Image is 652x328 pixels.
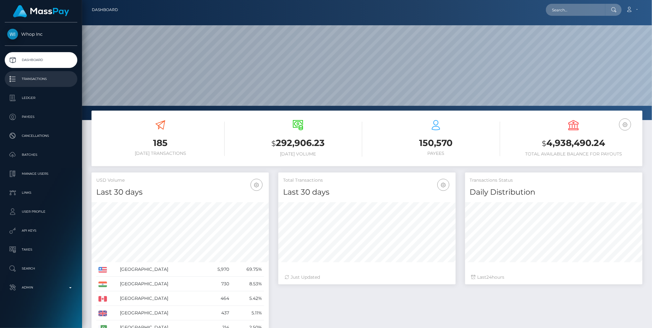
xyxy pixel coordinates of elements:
h3: 150,570 [372,137,500,149]
p: Ledger [7,93,75,103]
h4: Daily Distribution [470,187,638,198]
h6: [DATE] Volume [234,151,363,157]
td: 5,970 [205,262,231,277]
h4: Last 30 days [283,187,451,198]
h3: 292,906.23 [234,137,363,150]
p: Manage Users [7,169,75,179]
a: Batches [5,147,77,163]
a: Dashboard [92,3,118,16]
p: API Keys [7,226,75,235]
h4: Last 30 days [96,187,264,198]
td: 730 [205,277,231,291]
p: Search [7,264,75,273]
a: Search [5,261,77,276]
a: User Profile [5,204,77,220]
td: 437 [205,306,231,320]
h3: 4,938,490.24 [510,137,638,150]
td: 5.11% [231,306,264,320]
p: Admin [7,283,75,292]
span: Whop Inc [5,31,77,37]
img: MassPay Logo [13,5,69,17]
a: Manage Users [5,166,77,182]
a: Payees [5,109,77,125]
img: GB.png [98,311,107,316]
h3: 185 [96,137,225,149]
a: Cancellations [5,128,77,144]
input: Search... [546,4,605,16]
img: IN.png [98,282,107,287]
td: 464 [205,291,231,306]
td: 5.42% [231,291,264,306]
a: Ledger [5,90,77,106]
p: Taxes [7,245,75,254]
p: Transactions [7,74,75,84]
small: $ [542,139,547,148]
h6: Total Available Balance for Payouts [510,151,638,157]
td: [GEOGRAPHIC_DATA] [118,306,205,320]
td: [GEOGRAPHIC_DATA] [118,262,205,277]
h6: Payees [372,151,500,156]
h5: Transactions Status [470,177,638,184]
img: CA.png [98,296,107,302]
a: Dashboard [5,52,77,68]
td: [GEOGRAPHIC_DATA] [118,277,205,291]
p: Payees [7,112,75,122]
a: Taxes [5,242,77,258]
div: Last hours [471,274,636,281]
td: 8.53% [231,277,264,291]
p: Batches [7,150,75,160]
span: 24 [487,274,492,280]
div: Just Updated [285,274,449,281]
h6: [DATE] Transactions [96,151,225,156]
p: Links [7,188,75,197]
a: Links [5,185,77,201]
p: Cancellations [7,131,75,141]
small: $ [271,139,276,148]
p: User Profile [7,207,75,216]
a: Admin [5,280,77,295]
img: US.png [98,267,107,273]
a: API Keys [5,223,77,239]
h5: Total Transactions [283,177,451,184]
a: Transactions [5,71,77,87]
td: [GEOGRAPHIC_DATA] [118,291,205,306]
td: 69.75% [231,262,264,277]
h5: USD Volume [96,177,264,184]
img: Whop Inc [7,29,18,39]
p: Dashboard [7,55,75,65]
